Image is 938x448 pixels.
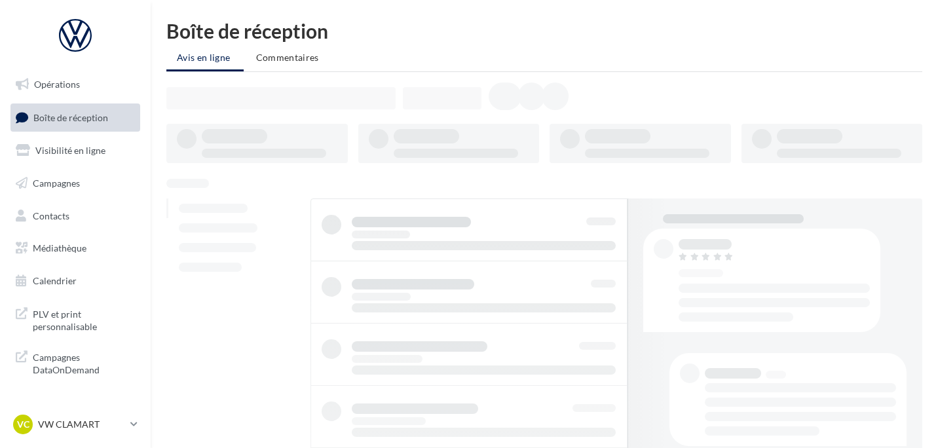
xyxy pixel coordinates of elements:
[33,348,135,377] span: Campagnes DataOnDemand
[33,242,86,253] span: Médiathèque
[8,103,143,132] a: Boîte de réception
[166,21,922,41] div: Boîte de réception
[33,305,135,333] span: PLV et print personnalisable
[8,170,143,197] a: Campagnes
[8,234,143,262] a: Médiathèque
[33,111,108,122] span: Boîte de réception
[33,210,69,221] span: Contacts
[8,267,143,295] a: Calendrier
[8,300,143,339] a: PLV et print personnalisable
[10,412,140,437] a: VC VW CLAMART
[8,71,143,98] a: Opérations
[35,145,105,156] span: Visibilité en ligne
[17,418,29,431] span: VC
[8,137,143,164] a: Visibilité en ligne
[8,202,143,230] a: Contacts
[256,52,319,63] span: Commentaires
[33,177,80,189] span: Campagnes
[38,418,125,431] p: VW CLAMART
[33,275,77,286] span: Calendrier
[8,343,143,382] a: Campagnes DataOnDemand
[34,79,80,90] span: Opérations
